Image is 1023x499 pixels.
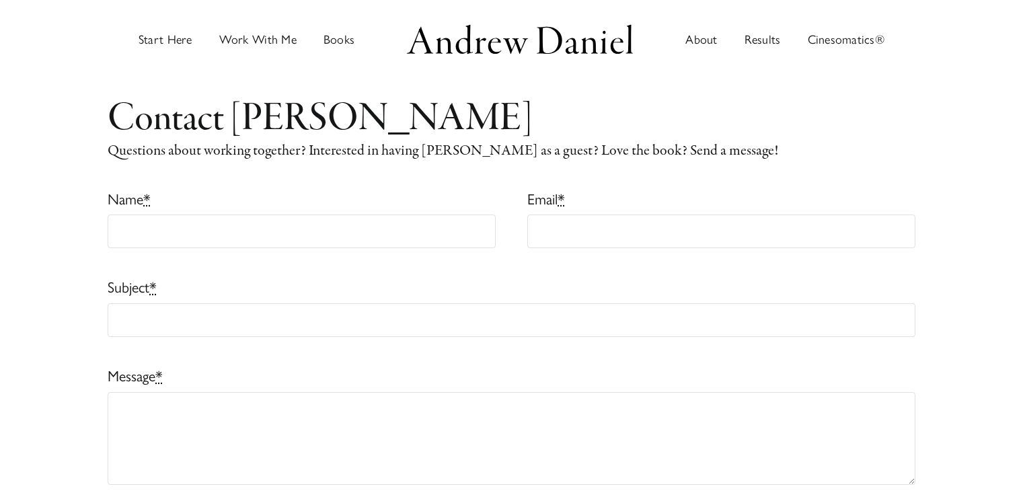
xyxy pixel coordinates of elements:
span: About [685,34,717,46]
h2: Contact [PERSON_NAME] [108,99,915,141]
abbr: required [155,367,163,385]
a: Cinesomatics® [808,3,885,77]
span: Cinesomatics® [808,34,885,46]
abbr: required [143,190,151,208]
a: Start Here [139,3,192,77]
span: Books [324,34,354,46]
a: Results [745,3,781,77]
img: Andrew Daniel Logo [402,21,638,58]
a: Discover books written by Andrew Daniel [324,3,354,77]
span: Start Here [139,34,192,46]
label: Message [108,367,163,385]
span: Results [745,34,781,46]
a: Work with Andrew in groups or private sessions [219,3,297,77]
abbr: required [149,278,157,297]
label: Subject [108,278,157,297]
p: Questions about work­ing togeth­er? Interested in hav­ing [PERSON_NAME] as a guest? Love the book... [108,141,915,161]
abbr: required [558,190,565,208]
span: Work With Me [219,34,297,46]
label: Email [527,190,565,208]
a: About [685,3,717,77]
label: Name [108,190,151,208]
